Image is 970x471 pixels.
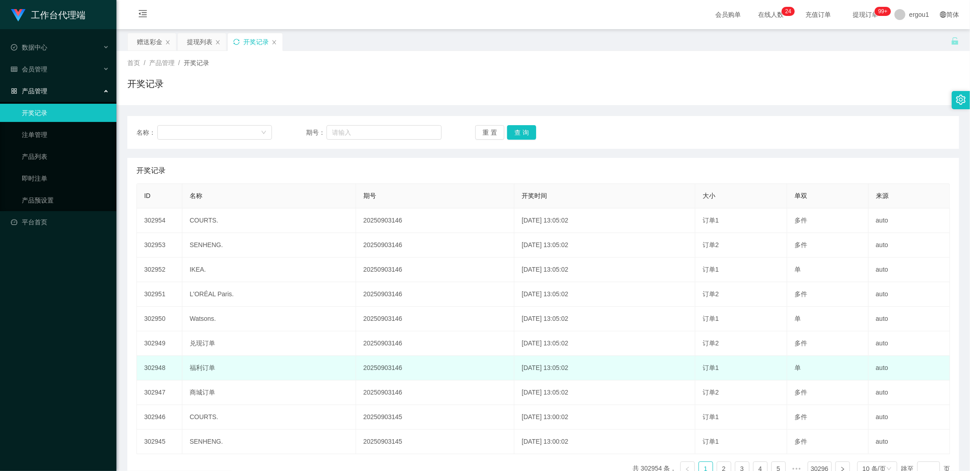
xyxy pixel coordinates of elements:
span: 开奖记录 [136,165,166,176]
img: logo.9652507e.png [11,9,25,22]
span: 大小 [703,192,715,199]
a: 工作台代理端 [11,11,85,18]
td: 302945 [137,430,182,454]
i: 图标: sync [233,39,240,45]
span: 名称 [190,192,202,199]
td: [DATE] 13:05:02 [514,282,695,307]
a: 产品预设置 [22,191,109,209]
td: COURTS. [182,405,356,430]
td: 302948 [137,356,182,380]
td: [DATE] 13:00:02 [514,430,695,454]
td: auto [869,307,950,331]
td: [DATE] 13:05:02 [514,356,695,380]
span: 订单2 [703,290,719,298]
span: / [144,59,146,66]
td: 20250903145 [356,430,514,454]
span: 订单1 [703,266,719,273]
span: 单双 [794,192,807,199]
td: 20250903146 [356,208,514,233]
span: 开奖时间 [522,192,547,199]
td: [DATE] 13:05:02 [514,380,695,405]
td: IKEA. [182,258,356,282]
td: [DATE] 13:05:02 [514,258,695,282]
p: 4 [788,7,791,16]
button: 查 询 [507,125,536,140]
p: 2 [785,7,789,16]
td: 302949 [137,331,182,356]
td: 302951 [137,282,182,307]
i: 图标: setting [956,95,966,105]
i: 图标: appstore-o [11,88,17,94]
span: 数据中心 [11,44,47,51]
td: 20250903146 [356,258,514,282]
span: 开奖记录 [184,59,209,66]
sup: 1056 [875,7,891,16]
td: 20250903145 [356,405,514,430]
span: 单 [794,266,801,273]
td: auto [869,356,950,380]
span: 名称： [136,128,157,137]
span: 多件 [794,339,807,347]
td: 20250903146 [356,331,514,356]
h1: 工作台代理端 [31,0,85,30]
span: 多件 [794,389,807,396]
td: L'ORÉAL Paris. [182,282,356,307]
h1: 开奖记录 [127,77,164,91]
td: 302954 [137,208,182,233]
td: SENHENG. [182,233,356,258]
td: 商城订单 [182,380,356,405]
td: 302946 [137,405,182,430]
span: 单 [794,364,801,371]
sup: 24 [782,7,795,16]
span: 订单2 [703,241,719,248]
span: 提现订单 [848,11,883,18]
span: 多件 [794,217,807,224]
td: 兑现订单 [182,331,356,356]
span: 订单2 [703,339,719,347]
td: COURTS. [182,208,356,233]
i: 图标: menu-fold [127,0,158,30]
td: 福利订单 [182,356,356,380]
span: 产品管理 [11,87,47,95]
button: 重 置 [475,125,504,140]
span: 订单1 [703,364,719,371]
a: 注单管理 [22,126,109,144]
div: 开奖记录 [243,33,269,51]
span: 订单1 [703,413,719,420]
td: 20250903146 [356,380,514,405]
td: 20250903146 [356,356,514,380]
span: 订单1 [703,438,719,445]
i: 图标: table [11,66,17,72]
a: 即时注单 [22,169,109,187]
i: 图标: down [261,130,266,136]
td: SENHENG. [182,430,356,454]
a: 图标: dashboard平台首页 [11,213,109,231]
i: 图标: close [165,40,171,45]
td: 302947 [137,380,182,405]
td: auto [869,282,950,307]
span: 多件 [794,241,807,248]
span: 期号： [306,128,327,137]
td: 20250903146 [356,307,514,331]
td: auto [869,331,950,356]
td: auto [869,208,950,233]
i: 图标: unlock [951,37,959,45]
span: 订单1 [703,217,719,224]
span: 来源 [876,192,889,199]
span: 单 [794,315,801,322]
span: 多件 [794,413,807,420]
span: 首页 [127,59,140,66]
td: 302953 [137,233,182,258]
span: 会员管理 [11,66,47,73]
td: [DATE] 13:05:02 [514,208,695,233]
td: Watsons. [182,307,356,331]
td: 302950 [137,307,182,331]
span: / [178,59,180,66]
div: 赠送彩金 [137,33,162,51]
span: 充值订单 [801,11,835,18]
div: 提现列表 [187,33,212,51]
span: 期号 [363,192,376,199]
span: 多件 [794,438,807,445]
span: 多件 [794,290,807,298]
i: 图标: global [940,11,946,18]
